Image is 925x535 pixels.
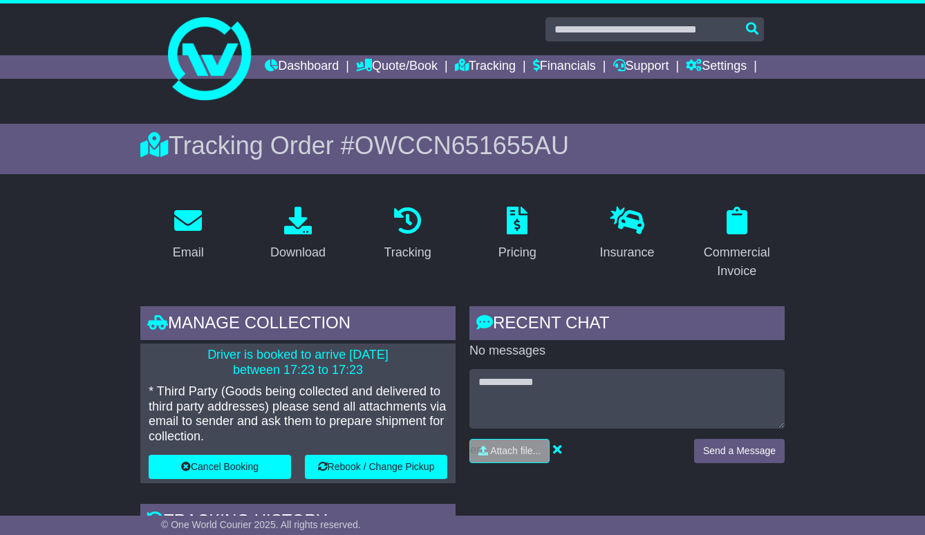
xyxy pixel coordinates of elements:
[140,306,456,344] div: Manage collection
[694,439,785,463] button: Send a Message
[590,202,663,267] a: Insurance
[469,344,785,359] p: No messages
[599,243,654,262] div: Insurance
[613,55,669,79] a: Support
[698,243,776,281] div: Commercial Invoice
[305,455,447,479] button: Rebook / Change Pickup
[533,55,596,79] a: Financials
[140,131,785,160] div: Tracking Order #
[164,202,213,267] a: Email
[161,519,361,530] span: © One World Courier 2025. All rights reserved.
[355,131,569,160] span: OWCCN651655AU
[261,202,335,267] a: Download
[149,348,447,377] p: Driver is booked to arrive [DATE] between 17:23 to 17:23
[686,55,747,79] a: Settings
[149,455,291,479] button: Cancel Booking
[375,202,440,267] a: Tracking
[689,202,785,285] a: Commercial Invoice
[489,202,545,267] a: Pricing
[469,306,785,344] div: RECENT CHAT
[455,55,516,79] a: Tracking
[270,243,326,262] div: Download
[384,243,431,262] div: Tracking
[173,243,204,262] div: Email
[498,243,536,262] div: Pricing
[265,55,339,79] a: Dashboard
[149,384,447,444] p: * Third Party (Goods being collected and delivered to third party addresses) please send all atta...
[356,55,438,79] a: Quote/Book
